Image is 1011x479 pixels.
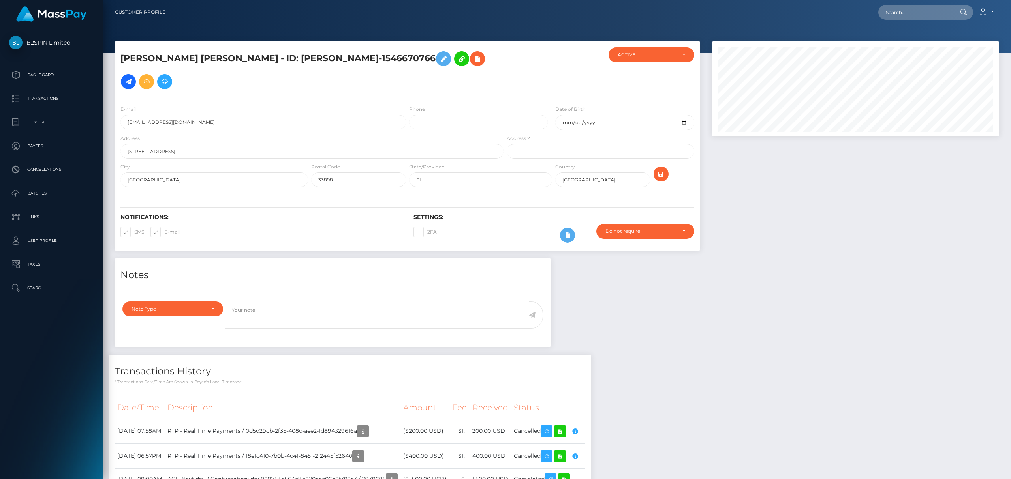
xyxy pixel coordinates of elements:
label: State/Province [409,163,444,170]
h6: Settings: [413,214,695,221]
label: E-mail [150,227,180,237]
label: Date of Birth [555,106,586,113]
p: * Transactions date/time are shown in payee's local timezone [115,379,585,385]
th: Description [165,397,400,419]
input: Search... [878,5,953,20]
td: $1.1 [449,443,470,468]
a: Cancellations [6,160,97,180]
h4: Notes [120,268,545,282]
label: Address 2 [507,135,530,142]
a: Initiate Payout [121,74,136,89]
label: Address [120,135,140,142]
label: SMS [120,227,144,237]
a: Ledger [6,112,97,132]
img: B2SPIN Limited [9,36,23,49]
p: Batches [9,187,94,199]
h6: Notifications: [120,214,402,221]
div: Do not require [605,228,676,234]
img: MassPay Logo [16,6,86,22]
label: E-mail [120,106,136,113]
a: Links [6,207,97,227]
p: Cancellations [9,164,94,176]
td: 400.00 USD [470,443,511,468]
button: ACTIVE [609,47,694,62]
a: Search [6,278,97,298]
span: B2SPIN Limited [6,39,97,46]
td: $1.1 [449,419,470,443]
th: Amount [400,397,449,419]
th: Date/Time [115,397,165,419]
p: Transactions [9,93,94,105]
button: Do not require [596,224,694,239]
a: User Profile [6,231,97,251]
th: Status [511,397,585,419]
td: RTP - Real Time Payments / 0d5d29cb-2f35-408c-aee2-1d894329616a [165,419,400,443]
td: ($400.00 USD) [400,443,449,468]
td: 200.00 USD [470,419,511,443]
td: Cancelled [511,419,585,443]
p: Taxes [9,258,94,270]
a: Payees [6,136,97,156]
td: [DATE] 06:57PM [115,443,165,468]
a: Customer Profile [115,4,165,21]
label: City [120,163,130,170]
p: User Profile [9,235,94,247]
a: Batches [6,183,97,203]
th: Received [470,397,511,419]
label: Country [555,163,575,170]
div: Note Type [132,306,205,312]
td: [DATE] 07:58AM [115,419,165,443]
p: Ledger [9,116,94,128]
a: Dashboard [6,65,97,85]
h4: Transactions History [115,365,585,378]
p: Links [9,211,94,223]
label: Phone [409,106,425,113]
td: ($200.00 USD) [400,419,449,443]
td: Cancelled [511,443,585,468]
p: Payees [9,140,94,152]
label: 2FA [413,227,437,237]
p: Search [9,282,94,294]
p: Dashboard [9,69,94,81]
a: Transactions [6,89,97,109]
label: Postal Code [311,163,340,170]
div: ACTIVE [618,52,676,58]
a: Taxes [6,254,97,274]
th: Fee [449,397,470,419]
button: Note Type [122,301,223,316]
h5: [PERSON_NAME] [PERSON_NAME] - ID: [PERSON_NAME]-1546670766 [120,47,499,93]
td: RTP - Real Time Payments / 18e1c410-7b0b-4c41-8451-212445f52640 [165,443,400,468]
